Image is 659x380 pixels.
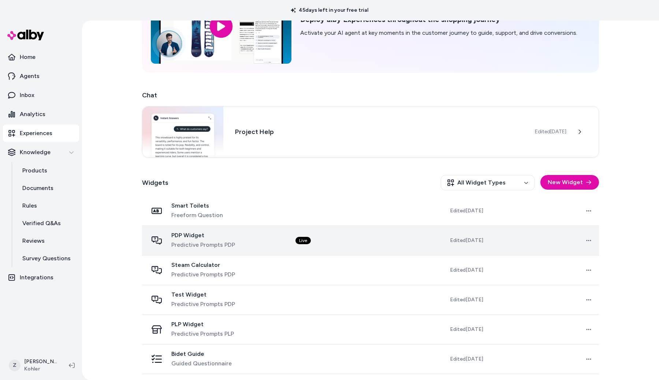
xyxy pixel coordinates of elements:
[142,107,223,157] img: Chat widget
[20,129,52,138] p: Experiences
[142,178,168,188] h2: Widgets
[450,355,483,363] span: Edited [DATE]
[235,127,523,137] h3: Project Help
[171,300,235,309] span: Predictive Prompts PDP
[3,86,79,104] a: Inbox
[22,236,45,245] p: Reviews
[15,215,79,232] a: Verified Q&As
[171,270,235,279] span: Predictive Prompts PDP
[171,350,232,358] span: Bidet Guide
[20,53,36,62] p: Home
[3,67,79,85] a: Agents
[441,175,535,190] button: All Widget Types
[171,232,235,239] span: PDP Widget
[24,358,57,365] p: [PERSON_NAME]
[540,175,599,190] button: New Widget
[450,326,483,333] span: Edited [DATE]
[15,232,79,250] a: Reviews
[300,29,577,37] p: Activate your AI agent at key moments in the customer journey to guide, support, and drive conver...
[171,291,235,298] span: Test Widget
[22,254,71,263] p: Survey Questions
[22,201,37,210] p: Rules
[171,241,235,249] span: Predictive Prompts PDP
[20,72,40,81] p: Agents
[24,365,57,373] span: Kohler
[22,184,53,193] p: Documents
[22,219,61,228] p: Verified Q&As
[535,128,566,135] span: Edited [DATE]
[295,237,311,244] div: Live
[15,250,79,267] a: Survey Questions
[20,110,45,119] p: Analytics
[171,211,223,220] span: Freeform Question
[9,359,21,371] span: Z
[20,148,51,157] p: Knowledge
[3,144,79,161] button: Knowledge
[4,354,63,377] button: Z[PERSON_NAME]Kohler
[450,207,483,215] span: Edited [DATE]
[450,267,483,274] span: Edited [DATE]
[15,197,79,215] a: Rules
[3,124,79,142] a: Experiences
[171,359,232,368] span: Guided Questionnaire
[7,30,44,40] img: alby Logo
[450,296,483,303] span: Edited [DATE]
[142,106,599,157] a: Chat widgetProject HelpEdited[DATE]
[3,269,79,286] a: Integrations
[171,202,223,209] span: Smart Toilets
[15,162,79,179] a: Products
[171,261,235,269] span: Steam Calculator
[20,273,53,282] p: Integrations
[171,321,234,328] span: PLP Widget
[286,7,373,14] p: 45 days left in your free trial
[142,90,599,100] h2: Chat
[3,48,79,66] a: Home
[3,105,79,123] a: Analytics
[20,91,34,100] p: Inbox
[15,179,79,197] a: Documents
[171,329,234,338] span: Predictive Prompts PLP
[450,237,483,244] span: Edited [DATE]
[22,166,47,175] p: Products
